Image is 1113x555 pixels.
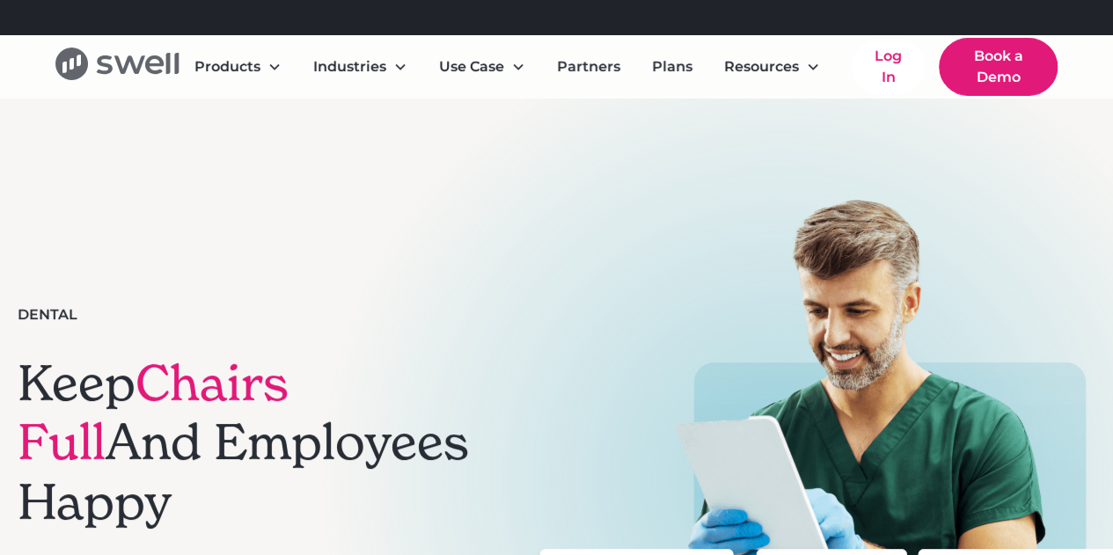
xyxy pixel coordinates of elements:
[724,56,799,77] div: Resources
[939,38,1058,96] a: Book a Demo
[18,304,77,325] div: Dental
[180,49,296,84] div: Products
[638,49,707,84] a: Plans
[543,49,634,84] a: Partners
[55,47,179,86] a: home
[194,56,260,77] div: Products
[18,352,289,473] span: Chairs Full
[18,354,469,531] h1: Keep And Employees Happy
[425,49,539,84] div: Use Case
[852,39,925,95] a: Log In
[710,49,834,84] div: Resources
[439,56,504,77] div: Use Case
[313,56,386,77] div: Industries
[299,49,421,84] div: Industries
